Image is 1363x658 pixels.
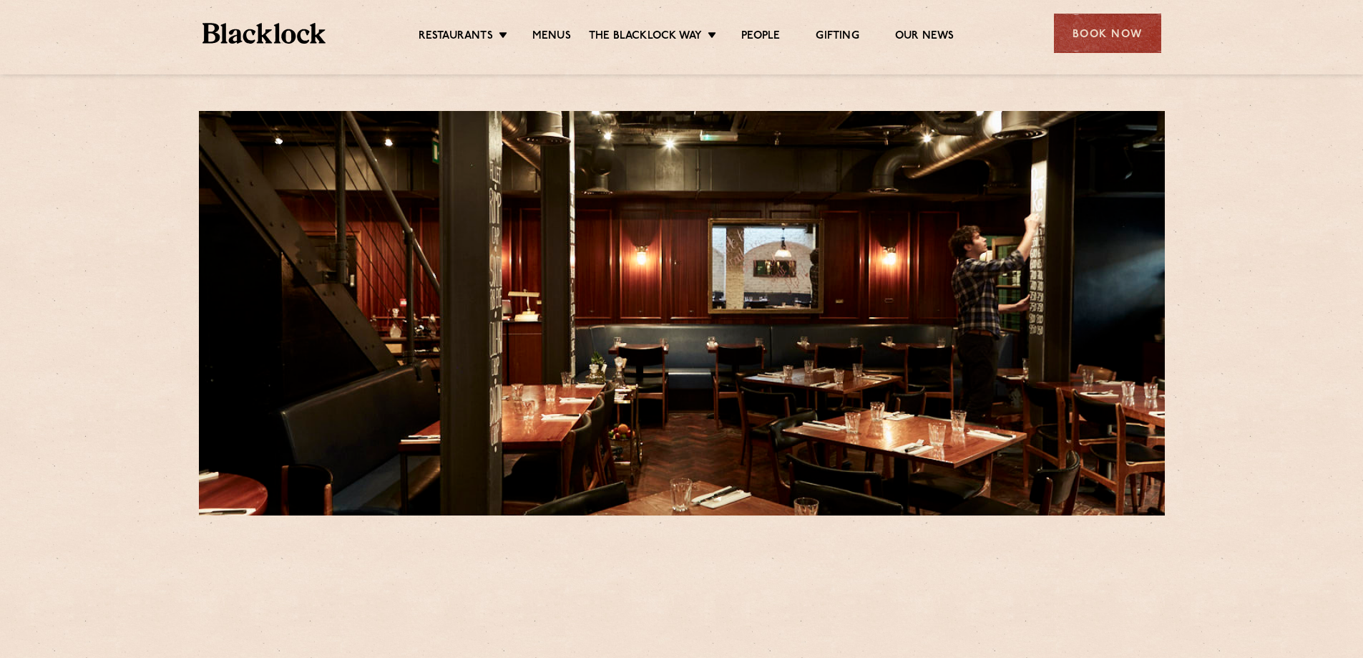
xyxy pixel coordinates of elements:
[741,29,780,45] a: People
[816,29,859,45] a: Gifting
[419,29,493,45] a: Restaurants
[532,29,571,45] a: Menus
[1054,14,1161,53] div: Book Now
[589,29,702,45] a: The Blacklock Way
[895,29,954,45] a: Our News
[202,23,326,44] img: BL_Textured_Logo-footer-cropped.svg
